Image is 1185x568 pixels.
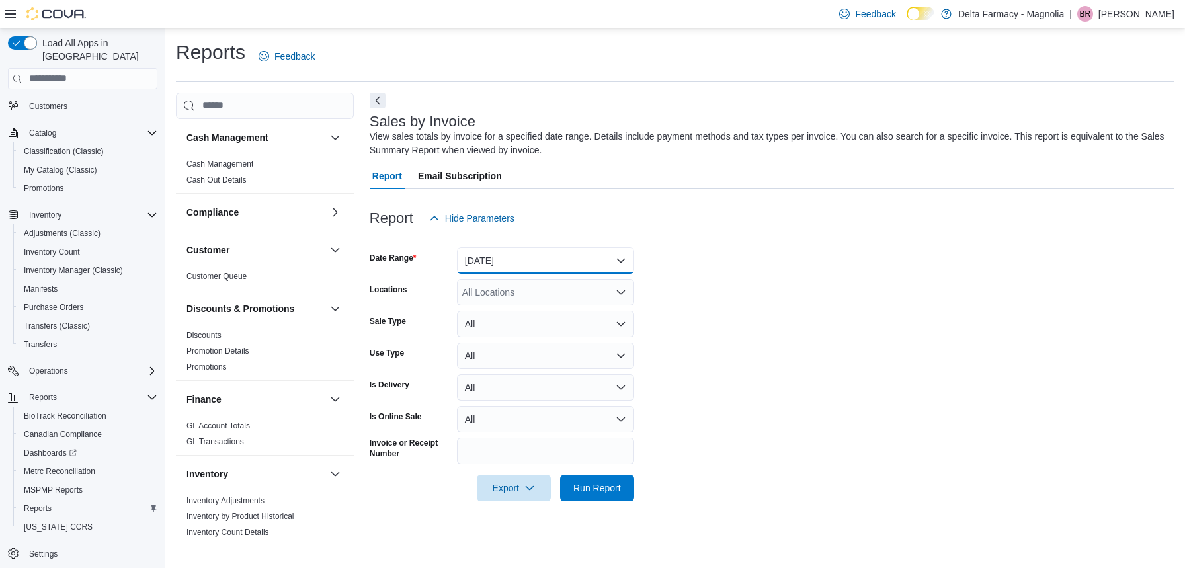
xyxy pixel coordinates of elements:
[19,300,157,315] span: Purchase Orders
[424,205,520,231] button: Hide Parameters
[19,225,106,241] a: Adjustments (Classic)
[186,512,294,521] a: Inventory by Product Historical
[29,128,56,138] span: Catalog
[24,302,84,313] span: Purchase Orders
[457,374,634,401] button: All
[19,464,101,479] a: Metrc Reconciliation
[327,242,343,258] button: Customer
[186,131,325,144] button: Cash Management
[186,330,222,341] span: Discounts
[370,438,452,459] label: Invoice or Receipt Number
[485,475,543,501] span: Export
[1080,6,1091,22] span: BR
[186,511,294,522] span: Inventory by Product Historical
[13,224,163,243] button: Adjustments (Classic)
[176,39,245,65] h1: Reports
[186,206,325,219] button: Compliance
[370,284,407,295] label: Locations
[13,261,163,280] button: Inventory Manager (Classic)
[13,444,163,462] a: Dashboards
[24,522,93,532] span: [US_STATE] CCRS
[186,271,247,282] span: Customer Queue
[186,346,249,356] span: Promotion Details
[13,317,163,335] button: Transfers (Classic)
[24,228,101,239] span: Adjustments (Classic)
[19,263,128,278] a: Inventory Manager (Classic)
[560,475,634,501] button: Run Report
[19,143,109,159] a: Classification (Classic)
[176,327,354,380] div: Discounts & Promotions
[19,464,157,479] span: Metrc Reconciliation
[19,281,63,297] a: Manifests
[19,263,157,278] span: Inventory Manager (Classic)
[418,163,502,189] span: Email Subscription
[13,142,163,161] button: Classification (Classic)
[19,143,157,159] span: Classification (Classic)
[834,1,901,27] a: Feedback
[186,495,265,506] span: Inventory Adjustments
[370,130,1168,157] div: View sales totals by invoice for a specified date range. Details include payment methods and tax ...
[573,481,621,495] span: Run Report
[186,393,325,406] button: Finance
[186,467,325,481] button: Inventory
[186,527,269,538] span: Inventory Count Details
[19,482,88,498] a: MSPMP Reports
[24,99,73,114] a: Customers
[186,346,249,356] a: Promotion Details
[19,337,157,352] span: Transfers
[372,163,402,189] span: Report
[24,321,90,331] span: Transfers (Classic)
[13,499,163,518] button: Reports
[24,546,157,562] span: Settings
[186,175,247,185] span: Cash Out Details
[186,159,253,169] a: Cash Management
[13,481,163,499] button: MSPMP Reports
[19,519,98,535] a: [US_STATE] CCRS
[24,165,97,175] span: My Catalog (Classic)
[370,316,406,327] label: Sale Type
[855,7,895,20] span: Feedback
[19,501,157,516] span: Reports
[24,247,80,257] span: Inventory Count
[13,407,163,425] button: BioTrack Reconciliation
[3,544,163,563] button: Settings
[186,302,325,315] button: Discounts & Promotions
[13,280,163,298] button: Manifests
[19,162,102,178] a: My Catalog (Classic)
[457,406,634,432] button: All
[186,362,227,372] a: Promotions
[19,244,157,260] span: Inventory Count
[253,43,320,69] a: Feedback
[19,318,95,334] a: Transfers (Classic)
[186,131,268,144] h3: Cash Management
[958,6,1064,22] p: Delta Farmacy - Magnolia
[186,243,229,257] h3: Customer
[24,389,157,405] span: Reports
[19,181,69,196] a: Promotions
[3,206,163,224] button: Inventory
[19,426,157,442] span: Canadian Compliance
[907,7,934,20] input: Dark Mode
[370,93,386,108] button: Next
[186,331,222,340] a: Discounts
[274,50,315,63] span: Feedback
[29,101,67,112] span: Customers
[457,343,634,369] button: All
[3,96,163,115] button: Customers
[13,161,163,179] button: My Catalog (Classic)
[370,411,422,422] label: Is Online Sale
[24,265,123,276] span: Inventory Manager (Classic)
[3,124,163,142] button: Catalog
[3,388,163,407] button: Reports
[29,366,68,376] span: Operations
[445,212,514,225] span: Hide Parameters
[186,496,265,505] a: Inventory Adjustments
[19,445,157,461] span: Dashboards
[176,418,354,455] div: Finance
[327,130,343,145] button: Cash Management
[19,337,62,352] a: Transfers
[24,448,77,458] span: Dashboards
[370,210,413,226] h3: Report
